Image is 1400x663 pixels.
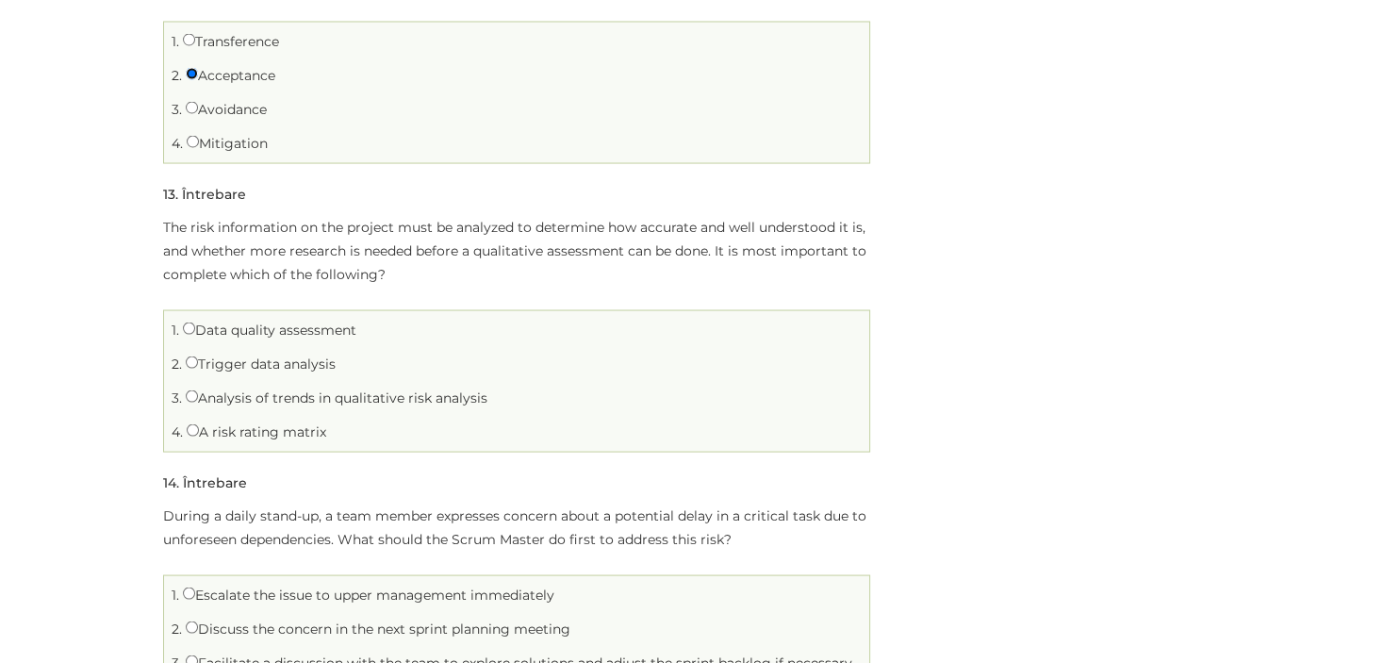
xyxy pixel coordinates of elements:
input: Avoidance [186,101,198,113]
h5: . Întrebare [163,475,247,489]
span: 4. [172,423,183,439]
input: Trigger data analysis [186,356,198,368]
p: During a daily stand-up, a team member expresses concern about a potential delay in a critical ta... [163,504,870,551]
input: Escalate the issue to upper management immediately [183,587,195,599]
label: Transference [183,32,279,49]
h5: . Întrebare [163,187,246,201]
label: A risk rating matrix [187,423,326,439]
span: 1. [172,586,179,603]
span: 13 [163,185,175,202]
input: Analysis of trends in qualitative risk analysis [186,390,198,402]
input: Acceptance [186,67,198,79]
span: 2. [172,620,182,637]
input: Transference [183,33,195,45]
label: Mitigation [187,134,268,151]
input: Data quality assessment [183,322,195,334]
span: 3. [172,100,182,117]
p: The risk information on the project must be analyzed to determine how accurate and well understoo... [163,215,870,286]
span: 2. [172,66,182,83]
span: 3. [172,389,182,406]
input: Mitigation [187,135,199,147]
label: Avoidance [186,100,267,117]
label: Analysis of trends in qualitative risk analysis [186,389,487,406]
label: Trigger data analysis [186,355,336,372]
span: 2. [172,355,182,372]
label: Data quality assessment [183,321,356,338]
label: Discuss the concern in the next sprint planning meeting [186,620,570,637]
span: 14 [163,473,176,490]
input: Discuss the concern in the next sprint planning meeting [186,621,198,633]
label: Escalate the issue to upper management immediately [183,586,554,603]
span: 4. [172,134,183,151]
input: A risk rating matrix [187,423,199,436]
span: 1. [172,32,179,49]
label: Acceptance [186,66,275,83]
span: 1. [172,321,179,338]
